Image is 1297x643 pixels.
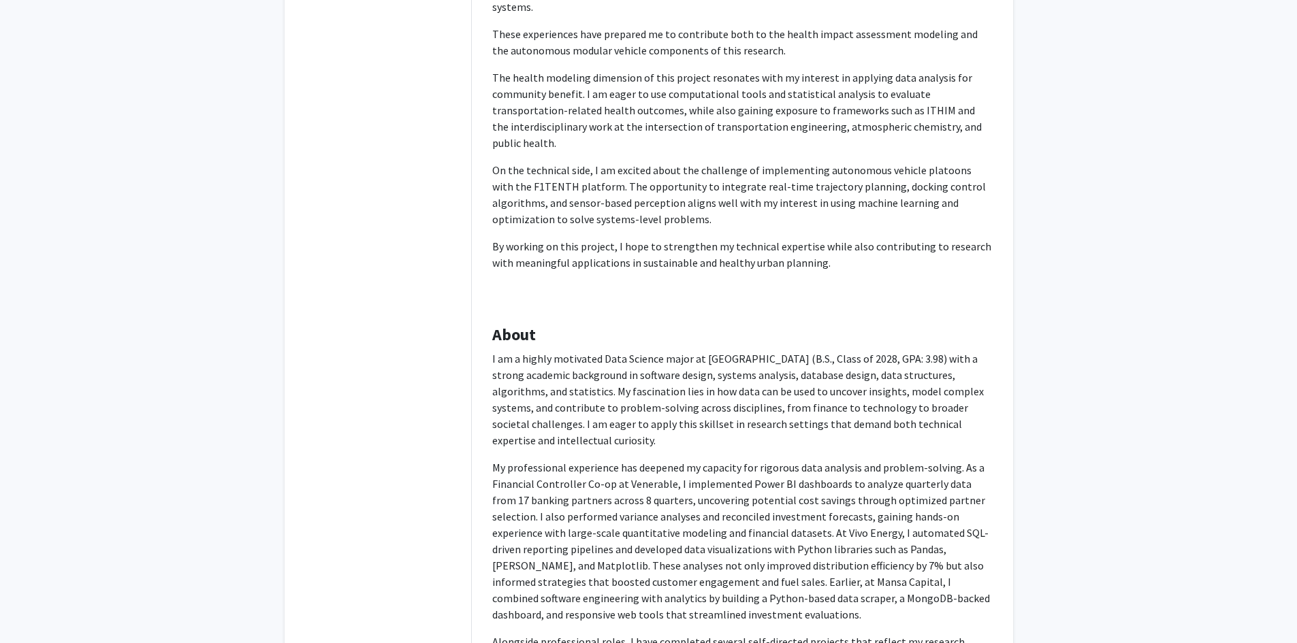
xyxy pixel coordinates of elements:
[492,459,993,623] p: My professional experience has deepened my capacity for rigorous data analysis and problem-solvin...
[492,324,536,345] b: About
[492,162,993,227] p: On the technical side, I am excited about the challenge of implementing autonomous vehicle platoo...
[492,350,993,448] p: I am a highly motivated Data Science major at [GEOGRAPHIC_DATA] (B.S., Class of 2028, GPA: 3.98) ...
[492,26,993,59] p: These experiences have prepared me to contribute both to the health impact assessment modeling an...
[10,582,58,633] iframe: Chat
[492,238,993,271] p: By working on this project, I hope to strengthen my technical expertise while also contributing t...
[492,69,993,151] p: The health modeling dimension of this project resonates with my interest in applying data analysi...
